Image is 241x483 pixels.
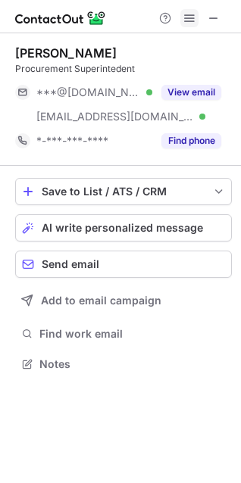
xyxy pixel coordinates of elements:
button: Send email [15,251,232,278]
button: Reveal Button [161,133,221,148]
span: Notes [39,357,226,371]
button: Notes [15,354,232,375]
div: Save to List / ATS / CRM [42,185,205,198]
img: ContactOut v5.3.10 [15,9,106,27]
div: Procurement Superintedent [15,62,232,76]
span: [EMAIL_ADDRESS][DOMAIN_NAME] [36,110,194,123]
span: ***@[DOMAIN_NAME] [36,86,141,99]
button: Reveal Button [161,85,221,100]
span: Find work email [39,327,226,341]
span: Add to email campaign [41,294,161,307]
button: Find work email [15,323,232,344]
div: [PERSON_NAME] [15,45,117,61]
span: Send email [42,258,99,270]
button: save-profile-one-click [15,178,232,205]
span: AI write personalized message [42,222,203,234]
button: Add to email campaign [15,287,232,314]
button: AI write personalized message [15,214,232,241]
